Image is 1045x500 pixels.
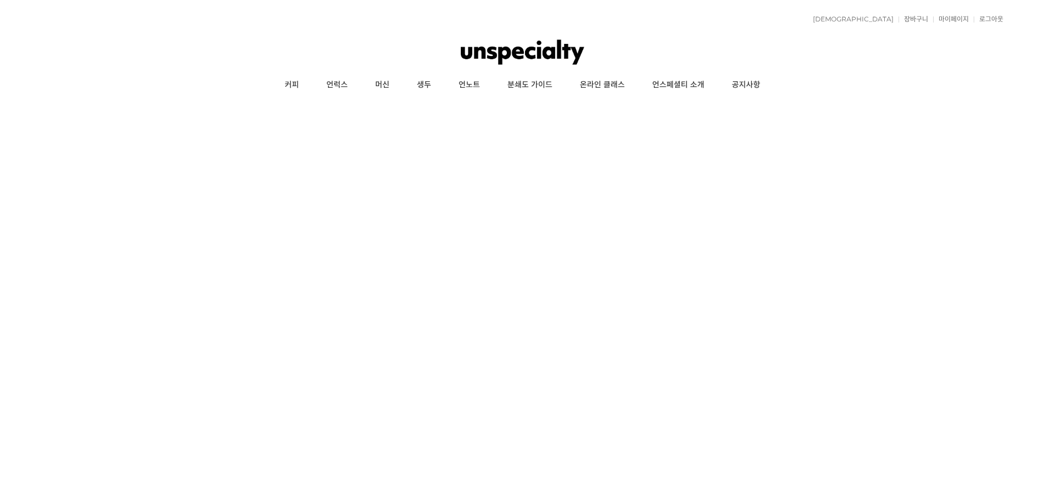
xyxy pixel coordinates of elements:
a: [DEMOGRAPHIC_DATA] [807,16,894,23]
a: 장바구니 [899,16,928,23]
img: 언스페셜티 몰 [461,36,584,69]
a: 언럭스 [313,71,361,99]
a: 로그아웃 [974,16,1003,23]
a: 마이페이지 [933,16,969,23]
a: 머신 [361,71,403,99]
a: 커피 [271,71,313,99]
a: 공지사항 [718,71,774,99]
a: 분쇄도 가이드 [494,71,566,99]
a: 생두 [403,71,445,99]
a: 온라인 클래스 [566,71,639,99]
a: 언스페셜티 소개 [639,71,718,99]
a: 언노트 [445,71,494,99]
